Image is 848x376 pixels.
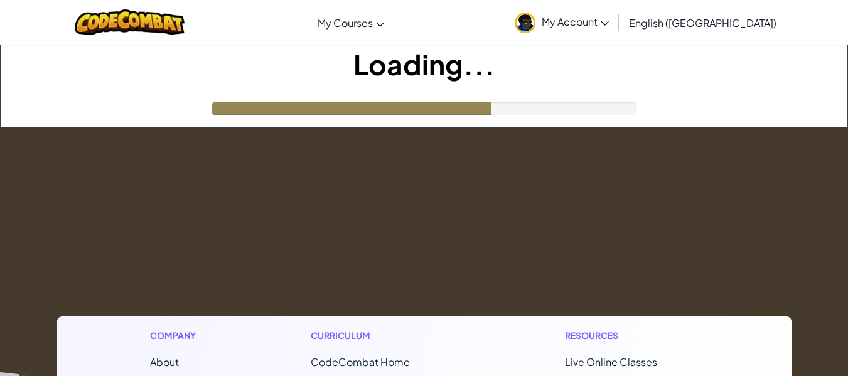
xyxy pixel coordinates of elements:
[508,3,615,42] a: My Account
[311,329,463,342] h1: Curriculum
[565,329,699,342] h1: Resources
[623,6,783,40] a: English ([GEOGRAPHIC_DATA])
[150,329,208,342] h1: Company
[629,16,776,30] span: English ([GEOGRAPHIC_DATA])
[1,45,847,83] h1: Loading...
[515,13,535,33] img: avatar
[150,355,179,368] a: About
[565,355,657,368] a: Live Online Classes
[542,15,609,28] span: My Account
[311,6,390,40] a: My Courses
[318,16,373,30] span: My Courses
[311,355,410,368] span: CodeCombat Home
[75,9,185,35] img: CodeCombat logo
